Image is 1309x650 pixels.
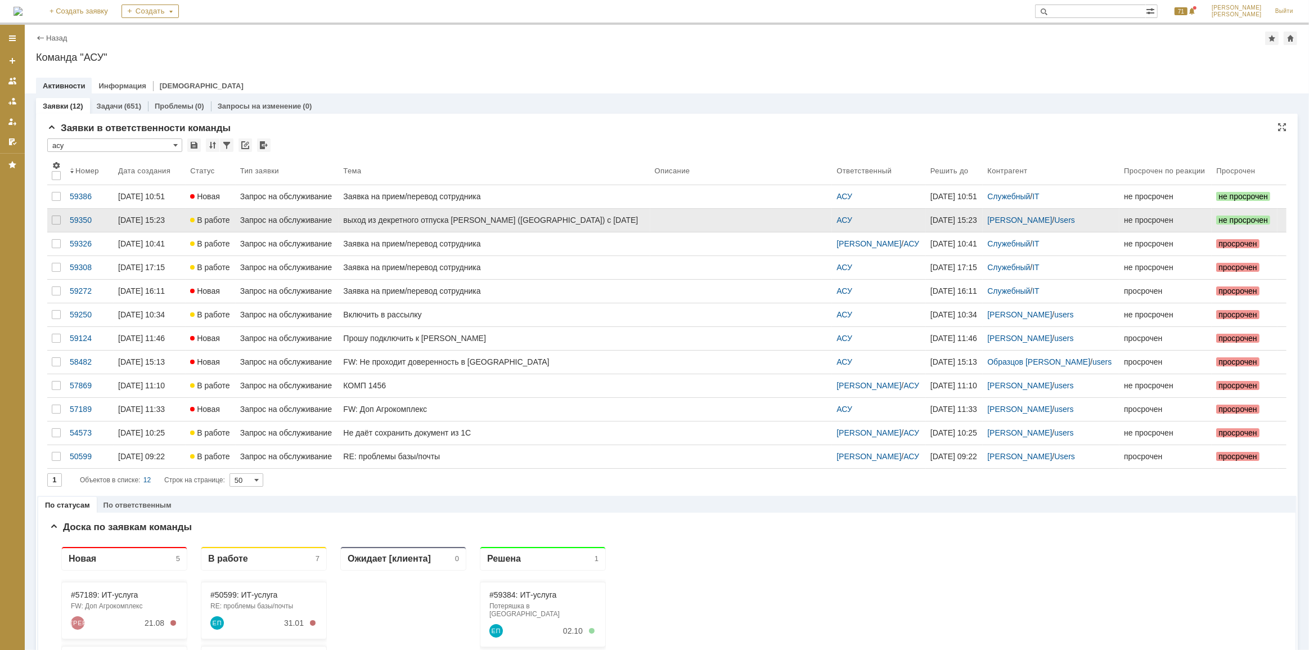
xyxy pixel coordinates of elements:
[343,167,361,175] div: Тема
[930,263,977,272] span: [DATE] 17:15
[926,422,983,445] a: [DATE] 10:25
[190,239,230,248] span: В работе
[65,303,114,326] a: 59250
[343,216,645,225] div: выход из декретного отпуска [PERSON_NAME] ([GEOGRAPHIC_DATA]) с [DATE]
[114,280,186,303] a: [DATE] 16:11
[1212,398,1277,421] a: просрочен
[21,367,35,380] a: АСУ
[903,428,919,437] a: АСУ
[161,79,174,92] a: Еремина Полина
[1216,286,1259,295] span: просрочен
[1212,280,1277,303] a: просрочен
[987,428,1052,437] a: [PERSON_NAME]
[1216,334,1259,343] span: просрочен
[339,351,650,374] a: FW: Не проходит доверенность в [GEOGRAPHIC_DATA]
[114,327,186,350] a: [DATE] 11:46
[1212,327,1277,350] a: просрочен
[339,156,650,185] th: Тема
[70,405,109,414] div: 57189
[21,117,88,126] a: #58482: ИТ-услуга
[1216,310,1259,319] span: просрочен
[987,167,1027,175] div: Контрагент
[70,452,109,461] div: 50599
[339,303,650,326] a: Включить в рассылку
[440,87,453,100] a: Еремина Полина
[926,303,983,326] a: [DATE] 10:34
[186,185,235,208] a: Новая
[65,185,114,208] a: 59386
[1212,11,1262,18] span: [PERSON_NAME]
[440,53,507,62] a: #59384: ИТ-услуга
[1124,357,1207,366] div: просрочен
[987,357,1090,366] a: Образцов [PERSON_NAME]
[1212,303,1277,326] a: просрочен
[118,167,170,175] div: Дата создания
[114,156,186,185] th: Дата создания
[1054,428,1073,437] a: users
[926,185,983,208] a: [DATE] 10:51
[930,405,977,414] span: [DATE] 11:33
[43,82,85,90] a: Активности
[65,232,114,255] a: 59326
[190,405,220,414] span: Новая
[987,310,1052,319] a: [PERSON_NAME]
[1119,185,1212,208] a: не просрочен
[1119,351,1212,374] a: просрочен
[930,334,977,343] span: [DATE] 11:46
[836,405,852,414] a: АСУ
[343,381,645,390] div: КОМП 1456
[1124,239,1207,248] div: не просрочен
[987,381,1052,390] a: [PERSON_NAME]
[1054,452,1075,461] a: Users
[21,151,35,164] a: АСУ
[930,452,977,461] span: [DATE] 09:22
[21,333,88,342] a: #59386: ИТ-услуга
[186,327,235,350] a: Новая
[70,310,109,319] div: 59250
[339,327,650,350] a: Прошу подключить к [PERSON_NAME]
[1216,263,1259,272] span: просрочен
[339,398,650,421] a: FW: Доп Агрокомплекс
[930,310,977,319] span: [DATE] 10:34
[240,192,335,201] div: Запрос на обслуживание
[1032,239,1039,248] a: IT
[114,374,186,397] a: [DATE] 11:10
[343,310,645,319] div: Включить в рассылку
[1054,310,1073,319] a: users
[240,286,335,295] div: Запрос на обслуживание
[186,445,235,468] a: В работе
[186,303,235,326] a: В работе
[160,82,244,90] a: [DEMOGRAPHIC_DATA]
[1212,256,1277,279] a: просрочен
[1124,310,1207,319] div: не просрочен
[190,334,220,343] span: Новая
[46,34,67,42] a: Назад
[236,185,339,208] a: Запрос на обслуживание
[161,215,174,228] a: Еремина Полина
[240,310,335,319] div: Запрос на обслуживание
[14,7,23,16] a: Перейти на домашнюю страницу
[987,286,1030,295] a: Служебный
[903,452,919,461] a: АСУ
[161,151,174,164] a: Еремина Полина
[1119,422,1212,445] a: не просрочен
[1124,334,1207,343] div: просрочен
[21,189,88,198] a: #59124: ИТ-услуга
[836,192,852,201] a: АСУ
[186,374,235,397] a: В работе
[1212,5,1262,11] span: [PERSON_NAME]
[1212,209,1277,232] a: не просрочен
[21,261,88,270] a: #59272: ИТ-услуга
[236,374,339,397] a: Запрос на обслуживание
[343,263,645,272] div: Заявка на прием/перевод сотрудника
[836,357,852,366] a: АСУ
[987,263,1030,272] a: Служебный
[836,452,901,461] a: [PERSON_NAME]
[1119,232,1212,255] a: не просрочен
[70,192,109,201] div: 59386
[257,138,271,152] div: Экспорт списка
[1119,327,1212,350] a: просрочен
[118,192,165,201] div: [DATE] 10:51
[930,192,977,201] span: [DATE] 10:51
[186,209,235,232] a: В работе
